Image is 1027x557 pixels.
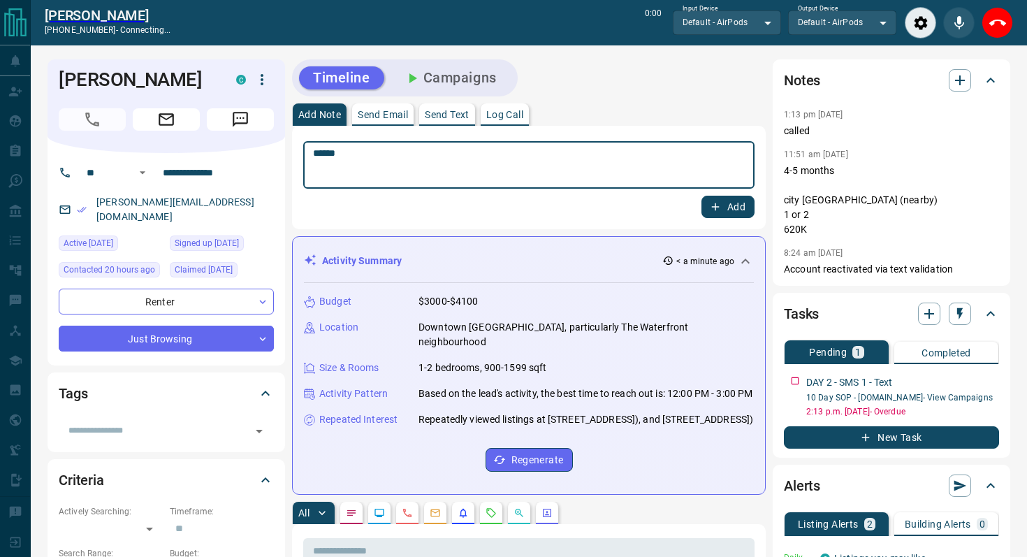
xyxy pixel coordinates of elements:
svg: Emails [430,507,441,519]
span: Call [59,108,126,131]
p: Pending [809,347,847,357]
p: Send Text [425,110,469,120]
p: Actively Searching: [59,505,163,518]
div: condos.ca [236,75,246,85]
div: Mute [943,7,975,38]
p: 2 [867,519,873,529]
p: DAY 2 - SMS 1 - Text [806,375,893,390]
span: Claimed [DATE] [175,263,233,277]
button: Regenerate [486,448,573,472]
a: [PERSON_NAME] [45,7,170,24]
p: called [784,124,999,138]
div: Audio Settings [905,7,936,38]
p: Repeatedly viewed listings at [STREET_ADDRESS]), and [STREET_ADDRESS]) [418,412,753,427]
p: < a minute ago [676,255,734,268]
div: Tasks [784,297,999,331]
svg: Notes [346,507,357,519]
svg: Agent Actions [541,507,553,519]
p: Downtown [GEOGRAPHIC_DATA], particularly The Waterfront neighbourhood [418,320,754,349]
h2: Alerts [784,475,820,497]
div: End Call [982,7,1013,38]
a: 10 Day SOP - [DOMAIN_NAME]- View Campaigns [806,393,993,403]
div: Criteria [59,463,274,497]
p: Log Call [486,110,523,120]
h2: Notes [784,69,820,92]
label: Input Device [683,4,718,13]
p: 2:13 p.m. [DATE] - Overdue [806,405,999,418]
p: Based on the lead's activity, the best time to reach out is: 12:00 PM - 3:00 PM [418,386,752,401]
h2: Criteria [59,469,104,491]
p: 11:51 am [DATE] [784,150,848,159]
div: Tags [59,377,274,410]
span: Message [207,108,274,131]
button: Open [249,421,269,441]
p: Activity Summary [322,254,402,268]
p: $3000-$4100 [418,294,478,309]
p: Size & Rooms [319,361,379,375]
div: Renter [59,289,274,314]
p: 8:24 am [DATE] [784,248,843,258]
p: 0:00 [645,7,662,38]
p: 1-2 bedrooms, 900-1599 sqft [418,361,547,375]
p: 1:13 pm [DATE] [784,110,843,120]
h1: [PERSON_NAME] [59,68,215,91]
div: Activity Summary< a minute ago [304,248,754,274]
button: New Task [784,426,999,449]
p: [PHONE_NUMBER] - [45,24,170,36]
div: Mon Oct 13 2025 [59,236,163,255]
svg: Listing Alerts [458,507,469,519]
p: Location [319,320,358,335]
h2: Tags [59,382,87,405]
button: Timeline [299,66,384,89]
span: Contacted 20 hours ago [64,263,155,277]
p: Repeated Interest [319,412,398,427]
a: [PERSON_NAME][EMAIL_ADDRESS][DOMAIN_NAME] [96,196,254,222]
button: Add [701,196,755,218]
span: connecting... [120,25,170,35]
span: Signed up [DATE] [175,236,239,250]
button: Open [134,164,151,181]
h2: Tasks [784,303,819,325]
label: Output Device [798,4,838,13]
p: Listing Alerts [798,519,859,529]
div: Alerts [784,469,999,502]
p: Completed [922,348,971,358]
p: Send Email [358,110,408,120]
p: Timeframe: [170,505,274,518]
svg: Requests [486,507,497,519]
p: Budget [319,294,351,309]
div: Notes [784,64,999,97]
p: 1 [855,347,861,357]
div: Default - AirPods [788,10,896,34]
p: All [298,508,309,518]
p: 4-5 months city [GEOGRAPHIC_DATA] (nearby) 1 or 2 620K [784,164,999,237]
p: Account reactivated via text validation [784,262,999,277]
p: Add Note [298,110,341,120]
div: Tue Oct 14 2025 [59,262,163,282]
span: Email [133,108,200,131]
span: Active [DATE] [64,236,113,250]
button: Campaigns [390,66,511,89]
p: Activity Pattern [319,386,388,401]
svg: Opportunities [513,507,525,519]
p: Building Alerts [905,519,971,529]
div: Just Browsing [59,326,274,352]
div: Tue Aug 19 2025 [170,262,274,282]
div: Fri May 04 2018 [170,236,274,255]
p: 0 [979,519,985,529]
svg: Calls [402,507,413,519]
div: Default - AirPods [673,10,781,34]
svg: Email Verified [77,205,87,215]
svg: Lead Browsing Activity [374,507,385,519]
